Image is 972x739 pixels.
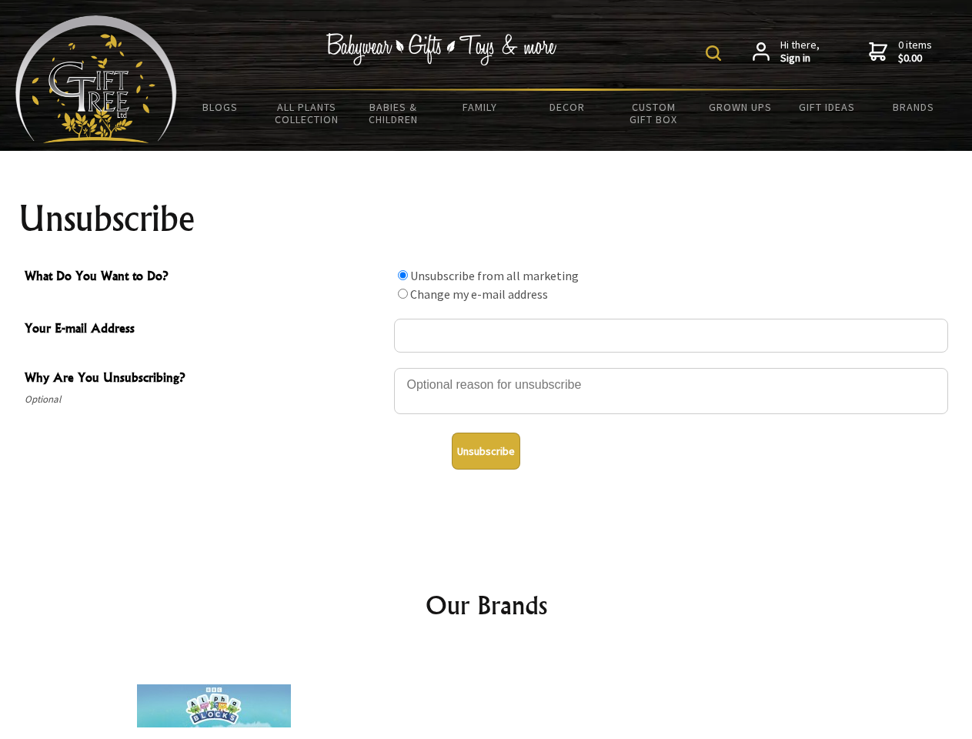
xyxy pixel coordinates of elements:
[25,368,386,390] span: Why Are You Unsubscribing?
[18,200,954,237] h1: Unsubscribe
[25,266,386,289] span: What Do You Want to Do?
[410,268,579,283] label: Unsubscribe from all marketing
[870,91,957,123] a: Brands
[394,319,948,353] input: Your E-mail Address
[783,91,870,123] a: Gift Ideas
[350,91,437,135] a: Babies & Children
[398,270,408,280] input: What Do You Want to Do?
[706,45,721,61] img: product search
[898,38,932,65] span: 0 items
[753,38,820,65] a: Hi there,Sign in
[25,390,386,409] span: Optional
[696,91,783,123] a: Grown Ups
[610,91,697,135] a: Custom Gift Box
[15,15,177,143] img: Babyware - Gifts - Toys and more...
[869,38,932,65] a: 0 items$0.00
[780,38,820,65] span: Hi there,
[437,91,524,123] a: Family
[898,52,932,65] strong: $0.00
[25,319,386,341] span: Your E-mail Address
[410,286,548,302] label: Change my e-mail address
[394,368,948,414] textarea: Why Are You Unsubscribing?
[31,587,942,624] h2: Our Brands
[780,52,820,65] strong: Sign in
[177,91,264,123] a: BLOGS
[523,91,610,123] a: Decor
[326,33,557,65] img: Babywear - Gifts - Toys & more
[452,433,520,470] button: Unsubscribe
[398,289,408,299] input: What Do You Want to Do?
[264,91,351,135] a: All Plants Collection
